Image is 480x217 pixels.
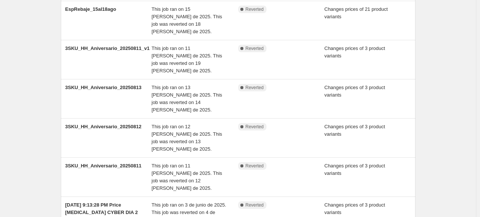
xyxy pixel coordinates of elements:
[152,124,222,152] span: This job ran on 12 [PERSON_NAME] de 2025. This job was reverted on 13 [PERSON_NAME] de 2025.
[246,124,264,130] span: Reverted
[65,163,142,169] span: 3SKU_HH_Aniversario_20250811
[152,6,222,34] span: This job ran on 15 [PERSON_NAME] de 2025. This job was reverted on 18 [PERSON_NAME] de 2025.
[65,85,142,90] span: 3SKU_HH_Aniversario_20250813
[65,6,116,12] span: EspRebaje_15al18ago
[65,202,138,215] span: [DATE] 9:13:28 PM Price [MEDICAL_DATA] CYBER DIA 2
[324,124,385,137] span: Changes prices of 3 product variants
[152,163,222,191] span: This job ran on 11 [PERSON_NAME] de 2025. This job was reverted on 12 [PERSON_NAME] de 2025.
[324,6,388,19] span: Changes prices of 21 product variants
[246,202,264,208] span: Reverted
[246,6,264,12] span: Reverted
[65,124,142,129] span: 3SKU_HH_Aniversario_20250812
[324,202,385,215] span: Changes prices of 3 product variants
[246,45,264,51] span: Reverted
[324,85,385,98] span: Changes prices of 3 product variants
[246,85,264,91] span: Reverted
[152,45,222,73] span: This job ran on 11 [PERSON_NAME] de 2025. This job was reverted on 19 [PERSON_NAME] de 2025.
[65,45,150,51] span: 3SKU_HH_Aniversario_20250811_v1
[152,85,222,113] span: This job ran on 13 [PERSON_NAME] de 2025. This job was reverted on 14 [PERSON_NAME] de 2025.
[246,163,264,169] span: Reverted
[324,45,385,59] span: Changes prices of 3 product variants
[324,163,385,176] span: Changes prices of 3 product variants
